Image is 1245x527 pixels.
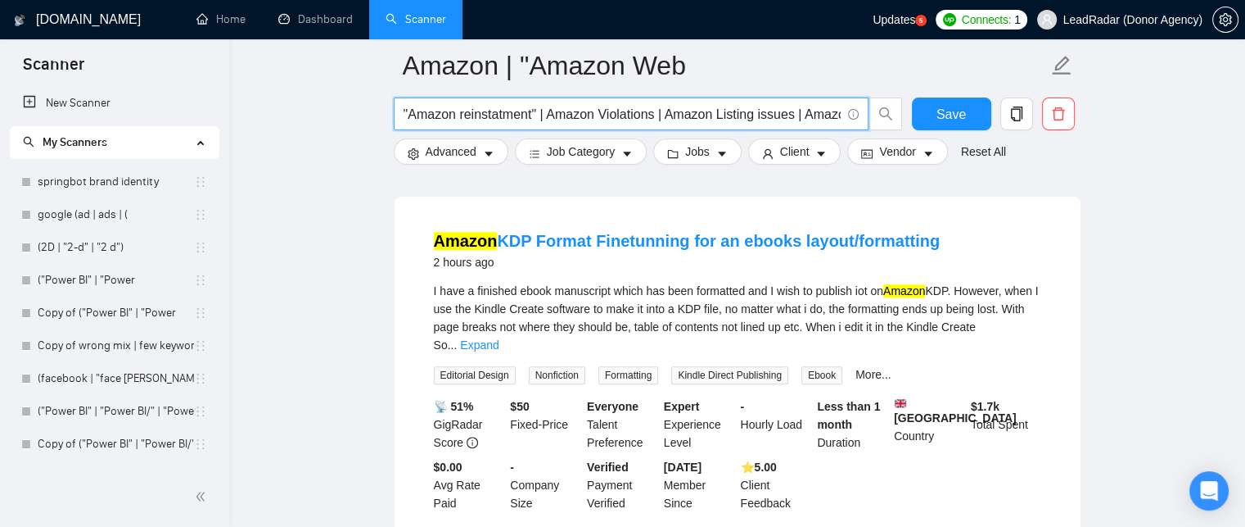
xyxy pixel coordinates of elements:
[23,87,205,120] a: New Scanner
[815,148,827,160] span: caret-down
[386,12,446,26] a: searchScanner
[434,366,516,384] span: Editorial Design
[529,148,540,160] span: bars
[855,368,891,381] a: More...
[10,166,219,198] li: springbot brand identity
[817,400,880,431] b: Less than 1 month
[194,241,207,254] span: holder
[869,98,902,130] button: search
[426,143,476,161] span: Advanced
[408,148,419,160] span: setting
[510,400,529,413] b: $ 50
[587,400,638,413] b: Everyone
[38,231,194,264] a: (2D | "2-d" | "2 d")
[1042,98,1075,130] button: delete
[671,366,788,384] span: Kindle Direct Publishing
[621,148,633,160] span: caret-down
[38,329,194,362] a: Copy of wrong mix | few keywords
[394,139,508,165] button: settingAdvancedcaret-down
[467,437,478,448] span: info-circle
[194,405,207,418] span: holder
[38,395,194,428] a: ("Power BI" | "Power BI/" | "Power BI-" | "/Power BI" | "Power BI," | "Power BI." | powerbi | "po...
[460,338,498,352] a: Expand
[738,398,814,452] div: Hourly Load
[38,166,194,198] a: springbot brand identity
[434,461,462,474] b: $0.00
[919,17,923,25] text: 5
[943,13,956,26] img: upwork-logo.png
[10,52,97,87] span: Scanner
[194,208,207,221] span: holder
[194,372,207,385] span: holder
[1043,107,1074,121] span: delete
[195,488,211,505] span: double-left
[1000,98,1033,130] button: copy
[194,175,207,189] span: holder
[584,398,661,452] div: Talent Preference
[14,7,25,34] img: logo
[515,139,647,165] button: barsJob Categorycaret-down
[1189,471,1229,511] div: Open Intercom Messenger
[847,139,947,165] button: idcardVendorcaret-down
[431,458,507,512] div: Avg Rate Paid
[434,400,474,413] b: 📡 51%
[780,143,810,161] span: Client
[434,232,941,250] a: AmazonKDP Format Finetunning for an ebooks layout/formatting
[194,307,207,320] span: holder
[936,104,966,125] span: Save
[661,458,738,512] div: Member Since
[10,461,219,493] li: full-stack ossystem
[10,362,219,395] li: (facebook | "face bo
[547,143,615,161] span: Job Category
[762,148,774,160] span: user
[915,15,927,26] a: 5
[883,284,925,298] mark: Amazon
[404,104,841,125] input: Search Freelance Jobs...
[971,400,999,413] b: $ 1.7k
[912,98,991,130] button: Save
[1014,11,1021,29] span: 1
[716,148,728,160] span: caret-down
[194,438,207,451] span: holder
[403,45,1048,86] input: Scanner name...
[1051,55,1072,76] span: edit
[584,458,661,512] div: Payment Verified
[194,274,207,287] span: holder
[194,339,207,352] span: holder
[741,400,745,413] b: -
[43,135,107,149] span: My Scanners
[814,398,891,452] div: Duration
[10,198,219,231] li: google (ad | ads | (
[1001,107,1032,121] span: copy
[196,12,246,26] a: homeHome
[10,395,219,428] li: ("Power BI" | "Power BI/" | "Power BI-" | "/Power BI" | "Power BI," | "Power BI." | powerbi | "po...
[434,252,941,272] div: 2 hours ago
[587,461,629,474] b: Verified
[431,398,507,452] div: GigRadar Score
[38,297,194,329] a: Copy of ("Power BI" | "Power
[962,11,1011,29] span: Connects:
[653,139,742,165] button: folderJobscaret-down
[891,398,968,452] div: Country
[529,366,585,384] span: Nonfiction
[448,338,458,352] span: ...
[861,148,873,160] span: idcard
[507,458,584,512] div: Company Size
[23,135,107,149] span: My Scanners
[10,297,219,329] li: Copy of ("Power BI" | "Power
[38,198,194,231] a: google (ad | ads | (
[38,264,194,297] a: ("Power BI" | "Power
[801,366,842,384] span: Ebook
[664,400,700,413] b: Expert
[894,398,1017,425] b: [GEOGRAPHIC_DATA]
[434,282,1041,354] div: I have a finished ebook manuscript which has been formatted and I wish to publish iot on KDP. How...
[741,461,777,474] b: ⭐️ 5.00
[685,143,710,161] span: Jobs
[483,148,494,160] span: caret-down
[1212,7,1238,33] button: setting
[23,136,34,148] span: search
[961,143,1006,161] a: Reset All
[10,231,219,264] li: (2D | "2-d" | "2 d")
[10,428,219,461] li: Copy of ("Power BI" | "Power BI/" | "Power BI-" | "/Power BI" | "Power BI," | "Power BI." | power...
[873,13,915,26] span: Updates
